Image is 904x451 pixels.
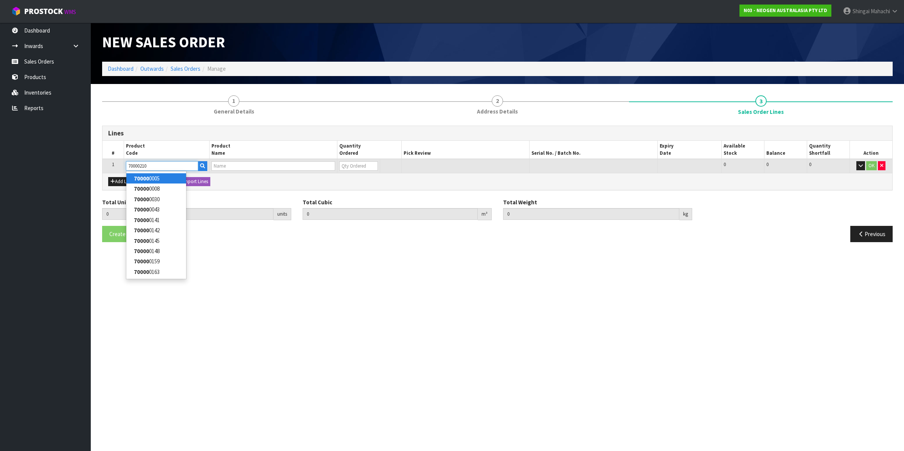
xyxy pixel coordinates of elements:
span: ProStock [24,6,63,16]
span: Sales Order Lines [738,108,784,116]
button: Previous [850,226,893,242]
strong: 70000 [134,247,149,255]
th: Quantity Ordered [337,141,401,159]
span: New Sales Order [102,33,225,51]
input: Code [126,161,198,171]
strong: 70000 [134,268,149,275]
th: Action [850,141,892,159]
strong: 70000 [134,185,149,192]
a: 700000043 [126,204,186,215]
button: OK [866,161,877,170]
a: 700000030 [126,194,186,204]
label: Total Weight [503,198,537,206]
span: Address Details [477,107,518,115]
h3: Lines [108,130,887,137]
button: Import Lines [176,177,210,186]
th: Quantity Shortfall [807,141,850,159]
a: Dashboard [108,65,134,72]
th: Expiry Date [657,141,721,159]
img: cube-alt.png [11,6,21,16]
span: 0 [724,161,726,168]
button: Create Order [102,226,148,242]
span: Create Order [109,230,140,238]
input: Total Units [102,208,273,220]
a: 700000142 [126,225,186,235]
strong: 70000 [134,237,149,244]
strong: 70000 [134,227,149,234]
strong: 70000 [134,175,149,182]
span: 1 [228,95,239,107]
a: 700000159 [126,256,186,266]
th: Available Stock [722,141,764,159]
a: 700000005 [126,173,186,184]
div: kg [679,208,692,220]
span: 0 [766,161,769,168]
a: 700000163 [126,267,186,277]
div: units [273,208,291,220]
a: 700000148 [126,246,186,256]
label: Total Units [102,198,131,206]
button: Add Line [108,177,135,186]
a: Sales Orders [171,65,200,72]
input: Total Weight [503,208,679,220]
th: # [103,141,124,159]
a: 700000145 [126,236,186,246]
div: m³ [478,208,492,220]
th: Product Name [209,141,337,159]
strong: 70000 [134,196,149,203]
span: 1 [112,161,114,168]
a: Outwards [140,65,164,72]
span: Manage [207,65,226,72]
th: Pick Review [401,141,530,159]
span: Sales Order Lines [102,120,893,248]
th: Serial No. / Batch No. [530,141,658,159]
span: General Details [214,107,254,115]
input: Qty Ordered [339,161,378,171]
label: Total Cubic [303,198,332,206]
a: 700000008 [126,184,186,194]
span: 0 [809,161,811,168]
input: Total Cubic [303,208,478,220]
span: Mahachi [871,8,890,15]
a: 700000141 [126,215,186,225]
input: Name [211,161,336,171]
small: WMS [64,8,76,16]
strong: 70000 [134,258,149,265]
strong: 70000 [134,206,149,213]
span: Shingai [853,8,870,15]
strong: 70000 [134,216,149,224]
span: 3 [755,95,767,107]
th: Balance [764,141,807,159]
strong: N03 - NEOGEN AUSTRALASIA PTY LTD [744,7,827,14]
span: 2 [492,95,503,107]
th: Product Code [124,141,209,159]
